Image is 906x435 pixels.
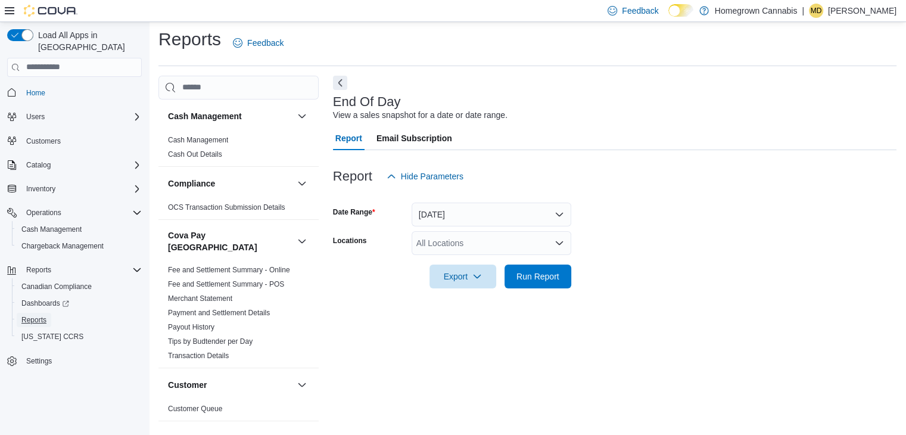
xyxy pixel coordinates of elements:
[17,313,51,327] a: Reports
[26,136,61,146] span: Customers
[295,109,309,123] button: Cash Management
[333,109,508,122] div: View a sales snapshot for a date or date range.
[21,225,82,234] span: Cash Management
[168,135,228,145] span: Cash Management
[335,126,362,150] span: Report
[2,181,147,197] button: Inventory
[295,176,309,191] button: Compliance
[7,79,142,401] nav: Complex example
[21,86,50,100] a: Home
[168,265,290,275] span: Fee and Settlement Summary - Online
[437,265,489,288] span: Export
[17,296,142,310] span: Dashboards
[168,379,207,391] h3: Customer
[21,282,92,291] span: Canadian Compliance
[2,157,147,173] button: Catalog
[333,236,367,246] label: Locations
[505,265,571,288] button: Run Report
[21,182,60,196] button: Inventory
[17,330,88,344] a: [US_STATE] CCRS
[668,4,693,17] input: Dark Mode
[809,4,823,18] div: Michael Denomme
[158,402,319,421] div: Customer
[21,241,104,251] span: Chargeback Management
[21,263,142,277] span: Reports
[168,178,292,189] button: Compliance
[168,322,214,332] span: Payout History
[12,295,147,312] a: Dashboards
[21,263,56,277] button: Reports
[168,405,222,413] a: Customer Queue
[21,85,142,100] span: Home
[376,126,452,150] span: Email Subscription
[158,27,221,51] h1: Reports
[17,330,142,344] span: Washington CCRS
[168,266,290,274] a: Fee and Settlement Summary - Online
[33,29,142,53] span: Load All Apps in [GEOGRAPHIC_DATA]
[17,222,142,237] span: Cash Management
[21,206,66,220] button: Operations
[168,280,284,288] a: Fee and Settlement Summary - POS
[17,239,142,253] span: Chargeback Management
[168,404,222,414] span: Customer Queue
[168,178,215,189] h3: Compliance
[333,169,372,184] h3: Report
[168,229,292,253] h3: Cova Pay [GEOGRAPHIC_DATA]
[622,5,658,17] span: Feedback
[333,95,401,109] h3: End Of Day
[12,312,147,328] button: Reports
[17,222,86,237] a: Cash Management
[168,136,228,144] a: Cash Management
[382,164,468,188] button: Hide Parameters
[21,332,83,341] span: [US_STATE] CCRS
[412,203,571,226] button: [DATE]
[228,31,288,55] a: Feedback
[21,158,55,172] button: Catalog
[26,208,61,218] span: Operations
[21,206,142,220] span: Operations
[168,150,222,159] a: Cash Out Details
[168,294,232,303] a: Merchant Statement
[21,134,66,148] a: Customers
[21,182,142,196] span: Inventory
[17,296,74,310] a: Dashboards
[168,203,285,212] span: OCS Transaction Submission Details
[168,308,270,318] span: Payment and Settlement Details
[21,315,46,325] span: Reports
[17,279,96,294] a: Canadian Compliance
[26,356,52,366] span: Settings
[516,271,559,282] span: Run Report
[26,112,45,122] span: Users
[333,76,347,90] button: Next
[168,309,270,317] a: Payment and Settlement Details
[168,379,292,391] button: Customer
[17,239,108,253] a: Chargeback Management
[26,88,45,98] span: Home
[17,313,142,327] span: Reports
[21,133,142,148] span: Customers
[828,4,896,18] p: [PERSON_NAME]
[21,110,49,124] button: Users
[168,337,253,346] a: Tips by Budtender per Day
[295,378,309,392] button: Customer
[158,133,319,166] div: Cash Management
[21,110,142,124] span: Users
[2,204,147,221] button: Operations
[168,323,214,331] a: Payout History
[168,110,242,122] h3: Cash Management
[12,238,147,254] button: Chargeback Management
[811,4,822,18] span: MD
[168,351,229,361] span: Transaction Details
[333,207,375,217] label: Date Range
[21,299,69,308] span: Dashboards
[802,4,804,18] p: |
[26,265,51,275] span: Reports
[26,160,51,170] span: Catalog
[295,234,309,248] button: Cova Pay [GEOGRAPHIC_DATA]
[168,110,292,122] button: Cash Management
[2,262,147,278] button: Reports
